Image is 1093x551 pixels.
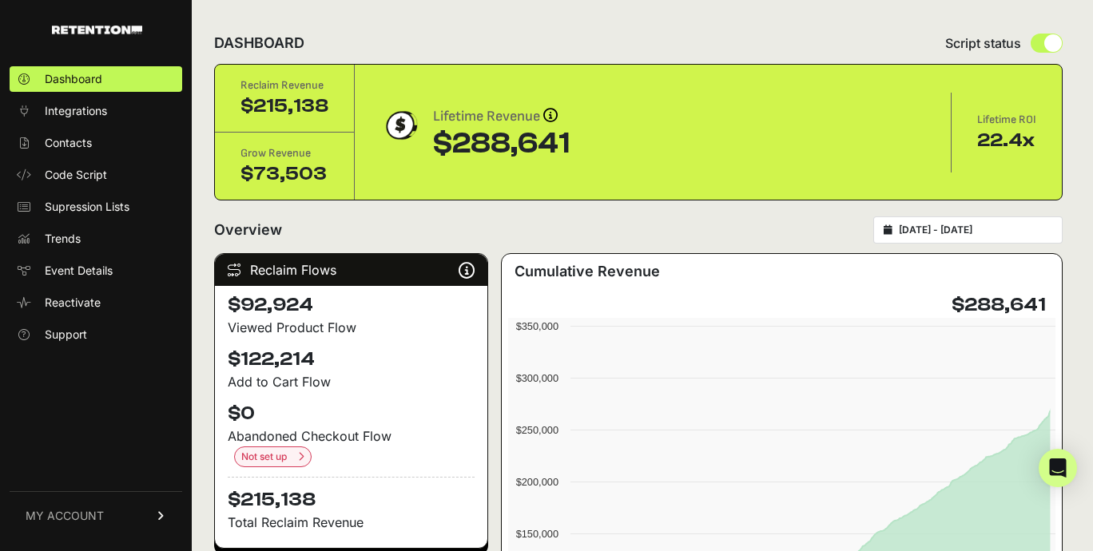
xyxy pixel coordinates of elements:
div: Lifetime ROI [977,112,1036,128]
text: $300,000 [516,372,558,384]
a: Trends [10,226,182,252]
h4: $92,924 [228,292,475,318]
div: $73,503 [240,161,328,187]
h2: Overview [214,219,282,241]
h4: $215,138 [228,477,475,513]
div: Add to Cart Flow [228,372,475,391]
span: Integrations [45,103,107,119]
div: 22.4x [977,128,1036,153]
p: Total Reclaim Revenue [228,513,475,532]
div: Viewed Product Flow [228,318,475,337]
img: Retention.com [52,26,142,34]
a: Code Script [10,162,182,188]
div: $288,641 [433,128,570,160]
text: $200,000 [516,476,558,488]
span: Script status [945,34,1021,53]
span: Reactivate [45,295,101,311]
div: Lifetime Revenue [433,105,570,128]
text: $350,000 [516,320,558,332]
span: Dashboard [45,71,102,87]
a: Contacts [10,130,182,156]
div: Open Intercom Messenger [1039,449,1077,487]
h4: $122,214 [228,347,475,372]
h4: $0 [228,401,475,426]
div: Abandoned Checkout Flow [228,426,475,467]
text: $250,000 [516,424,558,436]
div: Reclaim Flows [215,254,487,286]
a: Supression Lists [10,194,182,220]
h2: DASHBOARD [214,32,304,54]
span: Event Details [45,263,113,279]
a: Reactivate [10,290,182,315]
a: Integrations [10,98,182,124]
div: $215,138 [240,93,328,119]
img: dollar-coin-05c43ed7efb7bc0c12610022525b4bbbb207c7efeef5aecc26f025e68dcafac9.png [380,105,420,145]
div: Grow Revenue [240,145,328,161]
a: Event Details [10,258,182,283]
a: Dashboard [10,66,182,92]
div: Reclaim Revenue [240,77,328,93]
a: MY ACCOUNT [10,491,182,540]
a: Support [10,322,182,347]
text: $150,000 [516,528,558,540]
h4: $288,641 [952,292,1046,318]
span: Code Script [45,167,107,183]
span: Support [45,327,87,343]
span: Contacts [45,135,92,151]
span: MY ACCOUNT [26,508,104,524]
span: Trends [45,231,81,247]
span: Supression Lists [45,199,129,215]
h3: Cumulative Revenue [515,260,660,283]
